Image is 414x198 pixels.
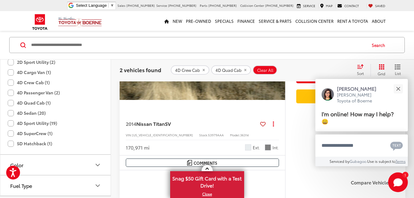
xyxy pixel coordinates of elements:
span: Serviced by [330,159,350,164]
span: List [395,71,401,76]
button: remove 4D%20Crew%20Cab [171,65,209,75]
span: Sort [357,71,364,76]
div: Color [94,161,101,169]
span: Grid [378,71,385,76]
span: Select Language [76,3,107,8]
span: Charcoal [265,144,271,151]
button: remove 4D%20Quad%20Cab [211,65,251,75]
label: 4D Cargo Van (1) [8,68,51,78]
input: Search by Make, Model, or Keyword [31,38,366,52]
a: Finance [236,11,257,31]
button: List View [390,64,405,76]
a: Map [318,3,334,8]
div: Fuel Type [94,182,101,189]
span: 4D Crew Cab [175,68,200,72]
label: 4D Crew Cab (1) [8,78,50,88]
a: Select Language​ [76,3,114,8]
div: Color [10,162,23,168]
a: My Saved Vehicles [367,3,387,8]
a: 2014Nissan TitanSV [126,120,258,127]
a: About [370,11,387,31]
span: I'm online! How may I help? 😀 [322,109,394,125]
a: Specials [213,11,236,31]
span: [PHONE_NUMBER] [265,3,293,8]
div: 170,971 mi [126,144,150,151]
span: SV [165,120,171,127]
img: Toyota [28,12,51,32]
a: Rent a Toyota [335,11,370,31]
span: Contact [344,3,359,8]
label: 4D SuperCrew (1) [8,129,52,139]
button: Grid View [371,64,390,76]
a: Service [295,3,317,8]
a: Collision Center [293,11,335,31]
p: [PERSON_NAME] [337,85,383,92]
button: Comments [126,159,279,167]
button: Actions [268,118,279,129]
label: 4D Quad Cab (1) [8,98,51,108]
a: Terms [396,159,406,164]
span: Use is subject to [367,159,396,164]
a: Pre-Owned [184,11,213,31]
span: 53979AAA [208,133,224,137]
button: Select sort value [354,64,371,76]
span: Service [303,3,315,8]
textarea: Type your message [315,134,408,157]
span: Sales [117,3,125,8]
button: Chat with SMS [388,138,405,152]
a: Value Your Trade [296,89,395,103]
span: Stock: [199,133,208,137]
span: [PHONE_NUMBER] [126,3,155,8]
img: Vic Vaughan Toyota of Boerne [58,17,102,27]
span: Comments [194,160,217,166]
span: Snag $50 Gift Card with a Test Drive! [171,172,244,191]
button: Search [366,37,394,53]
label: 4D Sedan (20) [8,108,46,118]
a: Home [162,11,171,31]
span: Clear All [257,68,273,72]
a: New [171,11,184,31]
img: Comments [187,160,192,165]
span: 1 [404,173,406,176]
label: 2D Sport Utility (2) [8,57,55,68]
span: dropdown dots [273,121,274,126]
button: Clear All [253,65,277,75]
svg: Start Chat [388,172,408,192]
div: Close[PERSON_NAME][PERSON_NAME] Toyota of BoerneI'm online! How may I help? 😀Type your messageCha... [315,79,408,166]
span: Model: [230,133,240,137]
span: Collision Center [240,3,264,8]
a: Contact [336,3,360,8]
label: 4D Sport Utility (19) [8,118,57,129]
span: Ext. [253,145,260,151]
button: Fuel TypeFuel Type [0,176,111,196]
label: 5D Hatchback (1) [8,139,52,149]
span: Map [326,3,333,8]
a: Gubagoo. [350,159,367,164]
span: [PHONE_NUMBER] [208,3,237,8]
a: Service & Parts: Opens in a new tab [257,11,293,31]
button: ColorColor [0,155,111,175]
span: 4D Quad Cab [215,68,241,72]
span: Service [156,3,167,8]
span: Parts [200,3,207,8]
div: Fuel Type [10,183,32,189]
span: Saved [375,3,385,8]
span: Nissan Titan [136,120,165,127]
span: Glacier White [245,144,251,151]
span: 2 vehicles found [120,66,161,73]
button: Close [391,82,405,95]
label: Compare Vehicle [351,179,399,186]
span: Int. [273,145,279,151]
span: VIN: [126,133,132,137]
span: [PHONE_NUMBER] [168,3,196,8]
label: 4D Passenger Van (2) [8,88,60,98]
span: [US_VEHICLE_IDENTIFICATION_NUMBER] [132,133,193,137]
p: [PERSON_NAME] Toyota of Boerne [337,92,383,104]
span: 2014 [126,120,136,127]
button: Toggle Chat Window [388,172,408,192]
span: 36314 [240,133,249,137]
svg: Text [390,141,403,151]
span: ▼ [110,3,114,8]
